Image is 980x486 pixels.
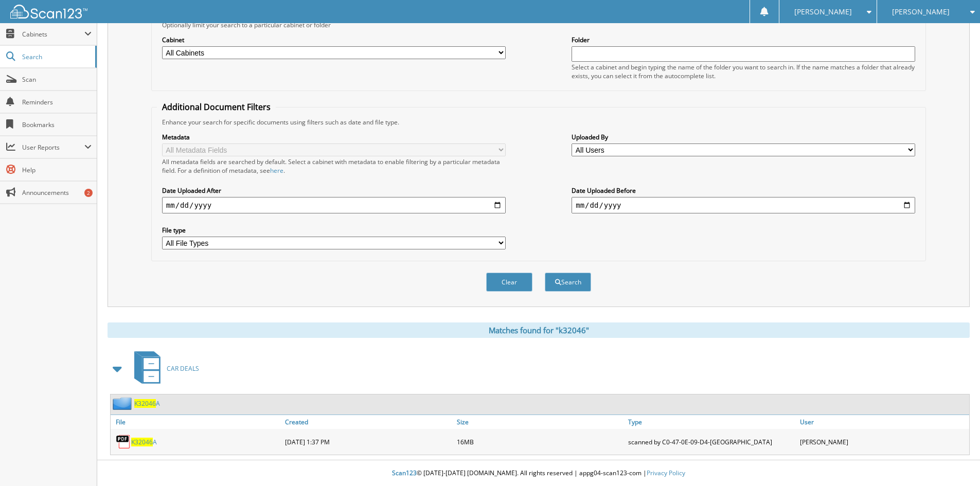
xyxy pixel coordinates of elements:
a: K32046A [131,438,157,446]
div: All metadata fields are searched by default. Select a cabinet with metadata to enable filtering b... [162,157,506,175]
a: Privacy Policy [647,469,685,477]
a: User [797,415,969,429]
span: Reminders [22,98,92,106]
span: K32046 [131,438,153,446]
a: CAR DEALS [128,348,199,389]
span: K32046 [134,399,156,408]
input: start [162,197,506,213]
div: Optionally limit your search to a particular cabinet or folder [157,21,920,29]
label: Metadata [162,133,506,141]
a: K32046A [134,399,160,408]
label: Date Uploaded Before [572,186,915,195]
label: Cabinet [162,35,506,44]
span: Scan123 [392,469,417,477]
img: scan123-logo-white.svg [10,5,87,19]
div: Select a cabinet and begin typing the name of the folder you want to search in. If the name match... [572,63,915,80]
div: 2 [84,189,93,197]
label: File type [162,226,506,235]
a: here [270,166,283,175]
button: Search [545,273,591,292]
a: Created [282,415,454,429]
label: Folder [572,35,915,44]
a: Type [626,415,797,429]
div: scanned by C0-47-0E-09-D4-[GEOGRAPHIC_DATA] [626,431,797,452]
button: Clear [486,273,532,292]
span: Cabinets [22,30,84,39]
div: [DATE] 1:37 PM [282,431,454,452]
span: Search [22,52,90,61]
div: [PERSON_NAME] [797,431,969,452]
label: Uploaded By [572,133,915,141]
div: Enhance your search for specific documents using filters such as date and file type. [157,118,920,127]
iframe: Chat Widget [929,437,980,486]
div: 16MB [454,431,626,452]
span: [PERSON_NAME] [794,9,852,15]
span: Bookmarks [22,120,92,129]
a: Size [454,415,626,429]
img: PDF.png [116,434,131,449]
div: © [DATE]-[DATE] [DOMAIN_NAME]. All rights reserved | appg04-scan123-com | [97,461,980,486]
a: File [111,415,282,429]
legend: Additional Document Filters [157,101,276,113]
div: Matches found for "k32046" [108,322,970,338]
span: Announcements [22,188,92,197]
input: end [572,197,915,213]
span: Scan [22,75,92,84]
span: [PERSON_NAME] [892,9,950,15]
img: folder2.png [113,397,134,410]
span: User Reports [22,143,84,152]
span: CAR DEALS [167,364,199,373]
label: Date Uploaded After [162,186,506,195]
span: Help [22,166,92,174]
